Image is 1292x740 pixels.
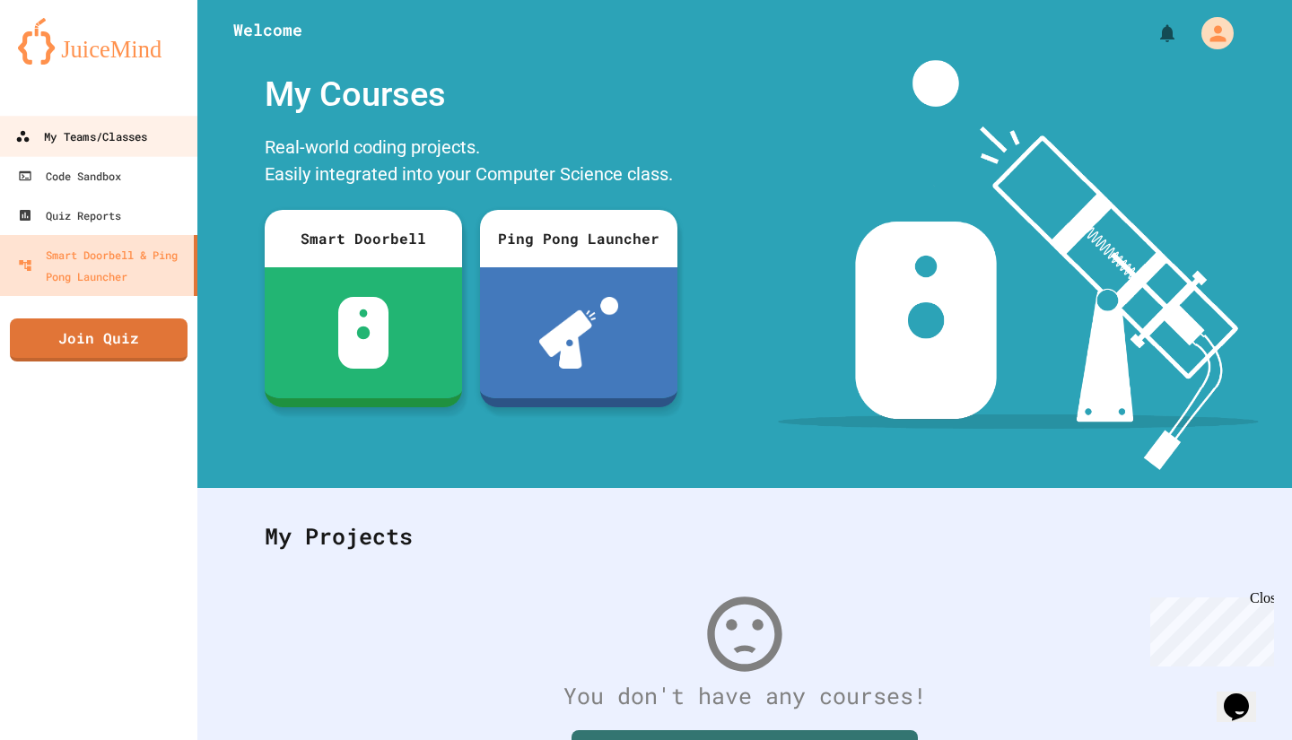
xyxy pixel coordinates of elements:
[539,297,619,369] img: ppl-with-ball.png
[18,165,121,187] div: Code Sandbox
[247,501,1243,571] div: My Projects
[256,129,686,196] div: Real-world coding projects. Easily integrated into your Computer Science class.
[778,60,1259,470] img: banner-image-my-projects.png
[256,60,686,129] div: My Courses
[1143,590,1274,666] iframe: chat widget
[18,205,121,226] div: Quiz Reports
[15,126,147,148] div: My Teams/Classes
[480,210,677,267] div: Ping Pong Launcher
[18,18,179,65] img: logo-orange.svg
[1123,18,1183,48] div: My Notifications
[7,7,124,114] div: Chat with us now!Close
[1217,668,1274,722] iframe: chat widget
[247,679,1243,713] div: You don't have any courses!
[338,297,389,369] img: sdb-white.svg
[18,244,187,287] div: Smart Doorbell & Ping Pong Launcher
[265,210,462,267] div: Smart Doorbell
[10,318,188,361] a: Join Quiz
[1183,13,1238,54] div: My Account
